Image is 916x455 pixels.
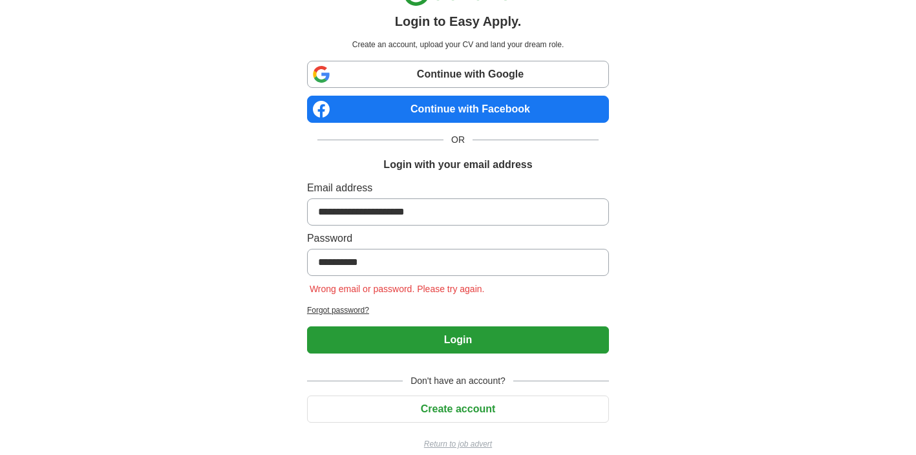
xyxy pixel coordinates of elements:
label: Email address [307,180,609,196]
a: Continue with Facebook [307,96,609,123]
label: Password [307,231,609,246]
button: Login [307,326,609,354]
span: Don't have an account? [403,374,513,388]
h1: Login with your email address [383,157,532,173]
a: Create account [307,403,609,414]
button: Create account [307,396,609,423]
h1: Login to Easy Apply. [395,12,522,31]
a: Return to job advert [307,438,609,450]
span: Wrong email or password. Please try again. [307,284,487,294]
a: Forgot password? [307,304,609,316]
a: Continue with Google [307,61,609,88]
span: OR [443,133,473,147]
p: Create an account, upload your CV and land your dream role. [310,39,606,50]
